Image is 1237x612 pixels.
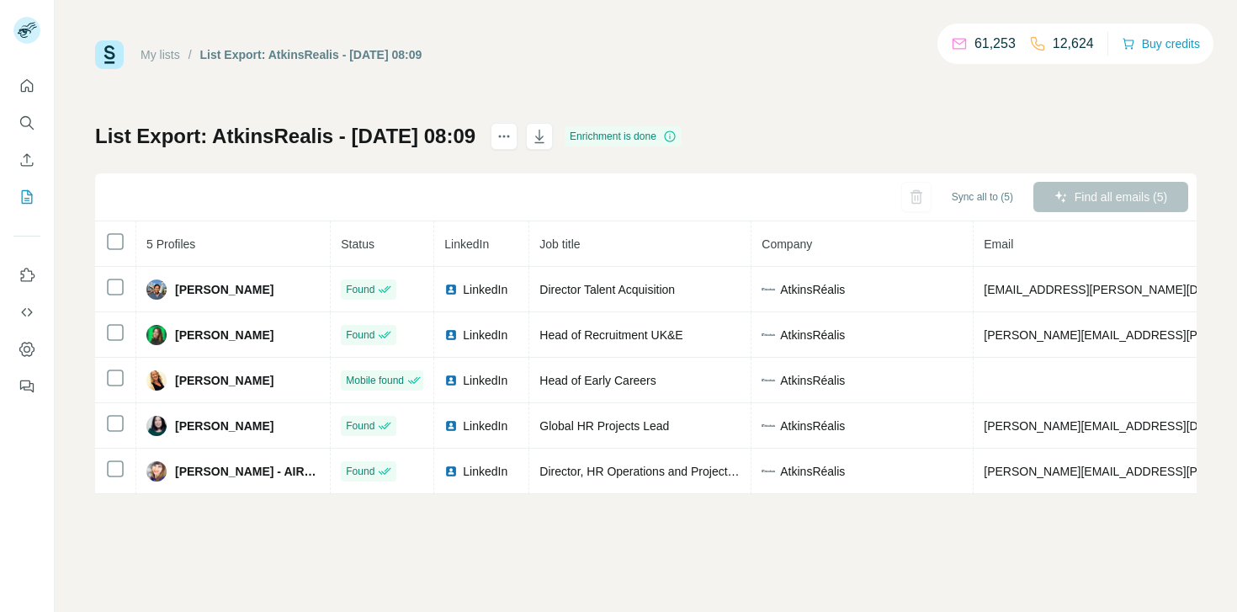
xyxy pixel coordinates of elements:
[539,283,675,296] span: Director Talent Acquisition
[175,418,273,434] span: [PERSON_NAME]
[463,372,507,389] span: LinkedIn
[346,327,374,343] span: Found
[1053,34,1094,54] p: 12,624
[146,461,167,482] img: Avatar
[1122,32,1200,56] button: Buy credits
[780,418,845,434] span: AtkinsRéalis
[780,281,845,298] span: AtkinsRéalis
[491,123,518,150] button: actions
[175,281,273,298] span: [PERSON_NAME]
[146,237,195,251] span: 5 Profiles
[984,237,1013,251] span: Email
[762,333,775,335] img: company-logo
[463,418,507,434] span: LinkedIn
[444,328,458,342] img: LinkedIn logo
[13,260,40,290] button: Use Surfe on LinkedIn
[565,126,682,146] div: Enrichment is done
[539,237,580,251] span: Job title
[146,416,167,436] img: Avatar
[13,334,40,365] button: Dashboard
[539,328,682,342] span: Head of Recruitment UK&E
[762,237,812,251] span: Company
[444,283,458,296] img: LinkedIn logo
[539,465,910,478] span: Director, HR Operations and Projects - Nuclear [GEOGRAPHIC_DATA]
[463,327,507,343] span: LinkedIn
[146,370,167,391] img: Avatar
[188,46,192,63] li: /
[13,71,40,101] button: Quick start
[146,279,167,300] img: Avatar
[13,371,40,402] button: Feedback
[762,424,775,426] img: company-logo
[346,373,404,388] span: Mobile found
[13,108,40,138] button: Search
[346,418,374,434] span: Found
[175,327,273,343] span: [PERSON_NAME]
[146,325,167,345] img: Avatar
[762,470,775,471] img: company-logo
[444,465,458,478] img: LinkedIn logo
[444,237,489,251] span: LinkedIn
[175,463,320,480] span: [PERSON_NAME] - AIRS PRC
[952,189,1013,205] span: Sync all to (5)
[13,182,40,212] button: My lists
[762,379,775,381] img: company-logo
[141,48,180,61] a: My lists
[444,419,458,433] img: LinkedIn logo
[974,34,1016,54] p: 61,253
[341,237,374,251] span: Status
[13,297,40,327] button: Use Surfe API
[95,40,124,69] img: Surfe Logo
[13,145,40,175] button: Enrich CSV
[940,184,1025,210] button: Sync all to (5)
[200,46,422,63] div: List Export: AtkinsRealis - [DATE] 08:09
[346,282,374,297] span: Found
[780,372,845,389] span: AtkinsRéalis
[780,327,845,343] span: AtkinsRéalis
[444,374,458,387] img: LinkedIn logo
[95,123,475,150] h1: List Export: AtkinsRealis - [DATE] 08:09
[780,463,845,480] span: AtkinsRéalis
[463,463,507,480] span: LinkedIn
[175,372,273,389] span: [PERSON_NAME]
[762,288,775,290] img: company-logo
[346,464,374,479] span: Found
[539,419,669,433] span: Global HR Projects Lead
[463,281,507,298] span: LinkedIn
[539,374,656,387] span: Head of Early Careers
